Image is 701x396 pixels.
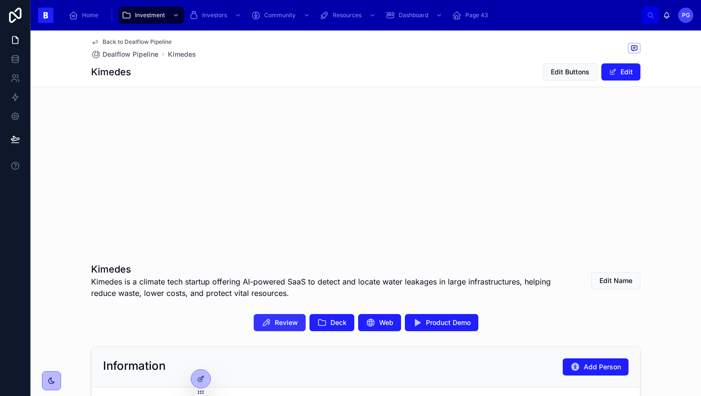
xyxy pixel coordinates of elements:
span: Add Person [584,362,621,372]
span: Community [264,11,296,19]
h1: Kimedes [91,263,569,276]
span: Edit Name [599,276,632,285]
button: Edit [601,63,640,81]
a: Page 43 [449,7,495,24]
span: Investment [135,11,165,19]
a: Investment [119,7,184,24]
button: Product Demo [405,314,478,331]
a: Investors [186,7,246,24]
span: Web [379,318,393,327]
a: Home [66,7,105,24]
button: Add Person [563,358,629,376]
span: Investors [202,11,227,19]
a: Back to Dealflow Pipeline [91,38,172,46]
span: Deck [330,318,347,327]
span: Dealflow Pipeline [103,50,158,59]
h2: Information [103,358,165,374]
div: scrollable content [61,5,642,26]
a: Kimedes [168,50,196,59]
span: Home [82,11,98,19]
a: Resources [317,7,381,24]
button: Edit Buttons [543,63,598,81]
a: Dashboard [382,7,447,24]
h1: Kimedes [91,65,131,79]
span: Product Demo [426,318,471,327]
button: Review [254,314,306,331]
span: Review [275,318,298,327]
a: Dealflow Pipeline [91,50,158,59]
span: Back to Dealflow Pipeline [103,38,172,46]
span: PG [682,11,690,19]
a: Community [248,7,315,24]
button: Web [358,314,401,331]
img: App logo [38,8,53,23]
button: Deck [309,314,354,331]
span: Kimedes is a climate tech startup offering AI-powered SaaS to detect and locate water leakages in... [91,276,569,299]
span: Edit Buttons [551,67,589,77]
span: Page 43 [465,11,488,19]
button: Edit Name [591,272,640,289]
span: Resources [333,11,361,19]
span: Dashboard [399,11,428,19]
